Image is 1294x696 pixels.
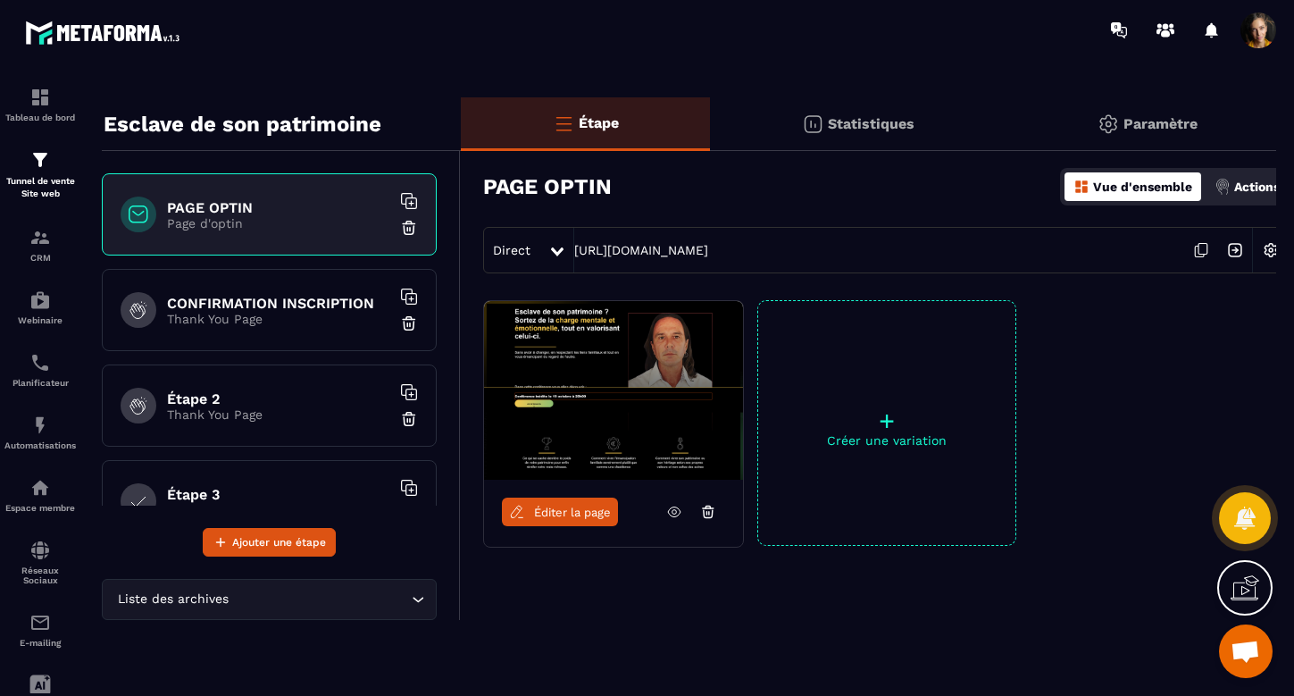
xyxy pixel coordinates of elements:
[167,216,390,231] p: Page d'optin
[579,114,619,131] p: Étape
[232,590,407,609] input: Search for option
[1234,180,1280,194] p: Actions
[1123,115,1198,132] p: Paramètre
[29,87,51,108] img: formation
[4,378,76,388] p: Planificateur
[25,16,186,49] img: logo
[828,115,914,132] p: Statistiques
[167,312,390,326] p: Thank You Page
[493,243,530,257] span: Direct
[4,339,76,401] a: schedulerschedulerPlanificateur
[400,410,418,428] img: trash
[29,227,51,248] img: formation
[483,174,612,199] h3: PAGE OPTIN
[29,352,51,373] img: scheduler
[29,415,51,436] img: automations
[4,503,76,513] p: Espace membre
[4,113,76,122] p: Tableau de bord
[4,440,76,450] p: Automatisations
[167,486,390,503] h6: Étape 3
[1093,180,1192,194] p: Vue d'ensemble
[4,464,76,526] a: automationsautomationsEspace membre
[4,276,76,339] a: automationsautomationsWebinaire
[167,390,390,407] h6: Étape 2
[4,638,76,648] p: E-mailing
[102,579,437,620] div: Search for option
[1254,233,1288,267] img: setting-w.858f3a88.svg
[4,526,76,599] a: social-networksocial-networkRéseaux Sociaux
[29,149,51,171] img: formation
[29,540,51,561] img: social-network
[1218,233,1252,267] img: arrow-next.bcc2205e.svg
[574,243,708,257] a: [URL][DOMAIN_NAME]
[553,113,574,134] img: bars-o.4a397970.svg
[167,199,390,216] h6: PAGE OPTIN
[29,477,51,499] img: automations
[113,590,232,609] span: Liste des archives
[758,433,1015,448] p: Créer une variation
[203,528,336,557] button: Ajouter une étape
[4,253,76,263] p: CRM
[1098,113,1119,135] img: setting-gr.5f69749f.svg
[1219,625,1273,678] div: Ouvrir le chat
[484,301,743,480] img: image
[502,498,618,526] a: Éditer la page
[29,289,51,311] img: automations
[758,408,1015,433] p: +
[4,214,76,276] a: formationformationCRM
[4,401,76,464] a: automationsautomationsAutomatisations
[4,175,76,200] p: Tunnel de vente Site web
[400,314,418,332] img: trash
[534,506,611,519] span: Éditer la page
[167,503,390,517] p: Waiting Page
[4,136,76,214] a: formationformationTunnel de vente Site web
[1215,179,1231,195] img: actions.d6e523a2.png
[232,533,326,551] span: Ajouter une étape
[167,295,390,312] h6: CONFIRMATION INSCRIPTION
[167,407,390,422] p: Thank You Page
[1073,179,1089,195] img: dashboard-orange.40269519.svg
[29,612,51,633] img: email
[400,219,418,237] img: trash
[4,599,76,661] a: emailemailE-mailing
[4,566,76,585] p: Réseaux Sociaux
[104,106,381,142] p: Esclave de son patrimoine
[802,113,823,135] img: stats.20deebd0.svg
[4,315,76,325] p: Webinaire
[4,73,76,136] a: formationformationTableau de bord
